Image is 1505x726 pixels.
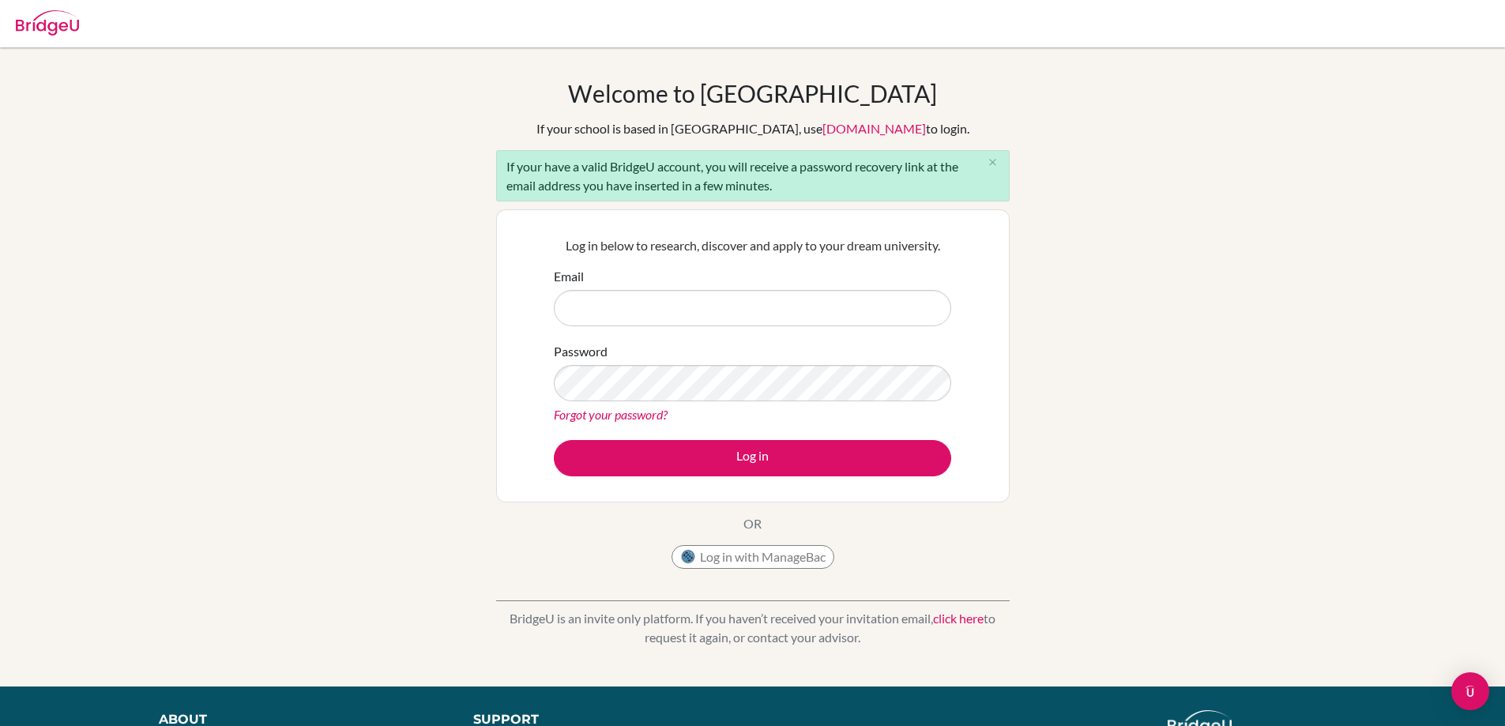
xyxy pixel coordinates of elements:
div: Open Intercom Messenger [1451,672,1489,710]
p: OR [743,514,762,533]
img: Bridge-U [16,10,79,36]
a: [DOMAIN_NAME] [822,121,926,136]
p: Log in below to research, discover and apply to your dream university. [554,236,951,255]
h1: Welcome to [GEOGRAPHIC_DATA] [568,79,937,107]
label: Password [554,342,608,361]
i: close [987,156,999,168]
p: BridgeU is an invite only platform. If you haven’t received your invitation email, to request it ... [496,609,1010,647]
label: Email [554,267,584,286]
div: If your have a valid BridgeU account, you will receive a password recovery link at the email addr... [496,150,1010,201]
div: If your school is based in [GEOGRAPHIC_DATA], use to login. [536,119,969,138]
button: Log in [554,440,951,476]
button: Close [977,151,1009,175]
a: Forgot your password? [554,407,668,422]
a: click here [933,611,984,626]
button: Log in with ManageBac [672,545,834,569]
